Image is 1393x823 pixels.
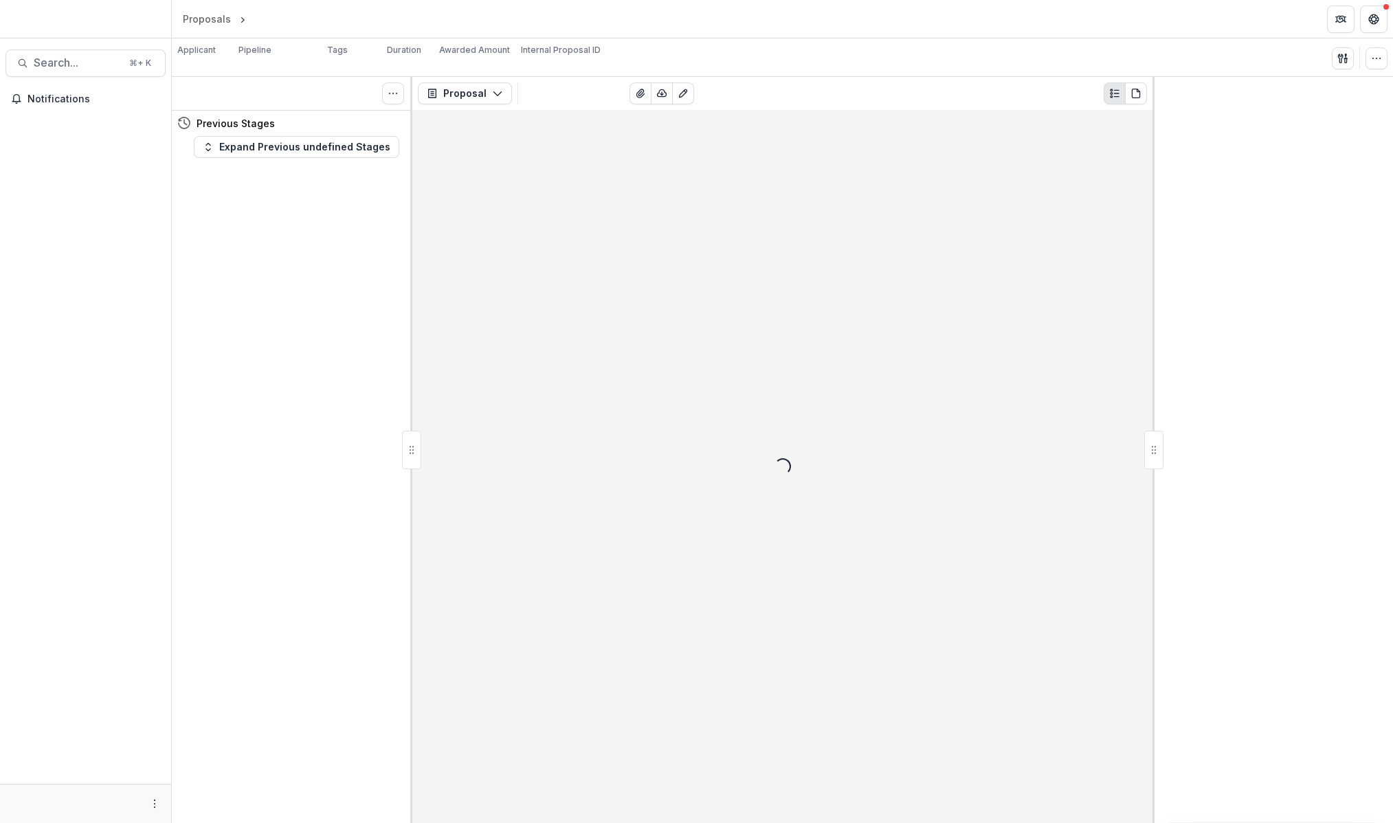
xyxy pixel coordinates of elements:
[1125,82,1147,104] button: PDF view
[1327,5,1355,33] button: Partners
[327,44,348,56] p: Tags
[177,44,216,56] p: Applicant
[197,116,275,131] h4: Previous Stages
[27,93,160,105] span: Notifications
[34,56,121,69] span: Search...
[1104,82,1126,104] button: Plaintext view
[672,82,694,104] button: Edit as form
[5,49,166,77] button: Search...
[439,44,510,56] p: Awarded Amount
[1360,5,1388,33] button: Get Help
[382,82,404,104] button: Toggle View Cancelled Tasks
[521,44,601,56] p: Internal Proposal ID
[238,44,271,56] p: Pipeline
[177,9,307,29] nav: breadcrumb
[629,82,651,104] button: View Attached Files
[126,56,154,71] div: ⌘ + K
[5,88,166,110] button: Notifications
[146,796,163,812] button: More
[387,44,421,56] p: Duration
[183,12,231,26] div: Proposals
[418,82,512,104] button: Proposal
[177,9,236,29] a: Proposals
[194,136,399,158] button: Expand Previous undefined Stages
